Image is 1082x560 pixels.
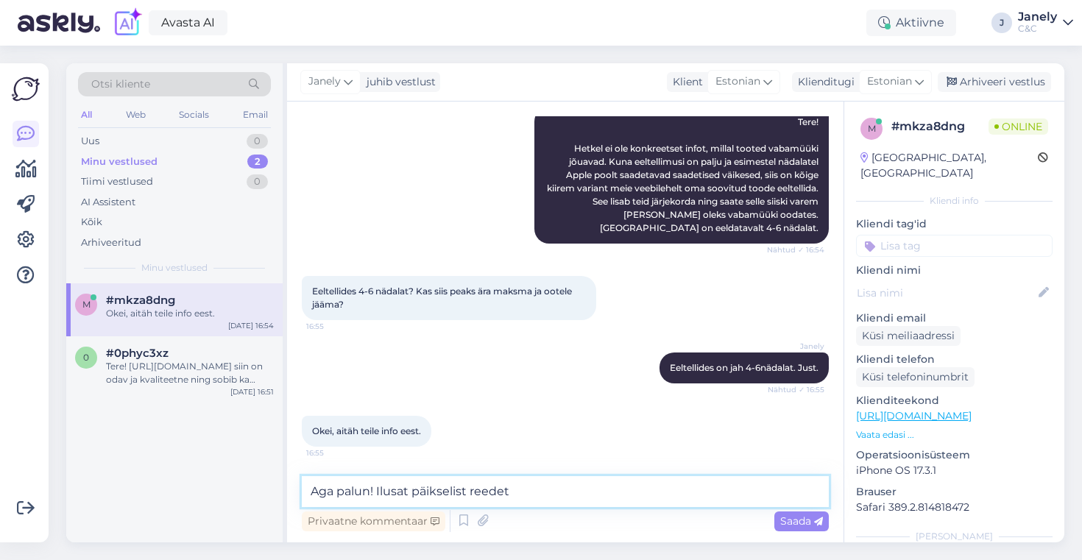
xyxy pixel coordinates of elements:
input: Lisa tag [856,235,1053,257]
p: Kliendi tag'id [856,216,1053,232]
div: Küsi meiliaadressi [856,326,961,346]
div: C&C [1018,23,1057,35]
div: Kõik [81,215,102,230]
p: Klienditeekond [856,393,1053,408]
div: juhib vestlust [361,74,436,90]
span: Janely [308,74,341,90]
span: Saada [780,514,823,528]
span: Online [989,118,1048,135]
div: Privaatne kommentaar [302,511,445,531]
div: 0 [247,134,268,149]
input: Lisa nimi [857,285,1036,301]
div: Tere! [URL][DOMAIN_NAME] siin on odav ja kvaliteetne ning sobib ka pliiatsiga [106,360,274,386]
span: Janely [769,341,824,352]
p: iPhone OS 17.3.1 [856,463,1053,478]
span: Nähtud ✓ 16:54 [767,244,824,255]
span: Okei, aitäh teile info eest. [312,425,421,436]
div: Minu vestlused [81,155,158,169]
div: J [991,13,1012,33]
div: All [78,105,95,124]
div: 2 [247,155,268,169]
p: Safari 389.2.814818472 [856,500,1053,515]
div: Okei, aitäh teile info eest. [106,307,274,320]
div: [GEOGRAPHIC_DATA], [GEOGRAPHIC_DATA] [860,150,1038,181]
p: Kliendi telefon [856,352,1053,367]
div: Web [123,105,149,124]
a: [URL][DOMAIN_NAME] [856,409,972,422]
span: m [868,123,876,134]
p: Operatsioonisüsteem [856,447,1053,463]
div: Tiimi vestlused [81,174,153,189]
span: #mkza8dng [106,294,175,307]
span: Estonian [715,74,760,90]
div: Klient [667,74,703,90]
span: #0phyc3xz [106,347,169,360]
div: AI Assistent [81,195,135,210]
span: 0 [83,352,89,363]
div: [DATE] 16:51 [230,386,274,397]
span: Tere! Hetkel ei ole konkreetset infot, millal tooted vabamüüki jõuavad. Kuna eeltellimusi on palj... [547,116,823,233]
span: Minu vestlused [141,261,208,274]
div: Janely [1018,11,1057,23]
div: Aktiivne [866,10,956,36]
span: m [82,299,91,310]
span: Otsi kliente [91,77,150,92]
div: Küsi telefoninumbrit [856,367,975,387]
span: Estonian [867,74,912,90]
img: explore-ai [112,7,143,38]
div: Email [240,105,271,124]
div: [PERSON_NAME] [856,530,1053,543]
a: JanelyC&C [1018,11,1073,35]
p: Vaata edasi ... [856,428,1053,442]
textarea: Aga palun! Ilusat päikselist reedet [302,476,829,507]
img: Askly Logo [12,75,40,103]
span: 16:55 [306,447,361,458]
a: Avasta AI [149,10,227,35]
span: Eeltellides on jah 4-6nädalat. Just. [670,362,818,373]
span: Nähtud ✓ 16:55 [768,384,824,395]
div: Socials [176,105,212,124]
div: # mkza8dng [891,118,989,135]
p: Kliendi nimi [856,263,1053,278]
p: Kliendi email [856,311,1053,326]
span: Eeltellides 4-6 nädalat? Kas siis peaks ära maksma ja ootele jääma? [312,286,574,310]
span: 16:55 [306,321,361,332]
div: Arhiveeri vestlus [938,72,1051,92]
div: [DATE] 16:54 [228,320,274,331]
div: Klienditugi [792,74,855,90]
div: Arhiveeritud [81,235,141,250]
div: Kliendi info [856,194,1053,208]
p: Brauser [856,484,1053,500]
div: Uus [81,134,99,149]
div: 0 [247,174,268,189]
